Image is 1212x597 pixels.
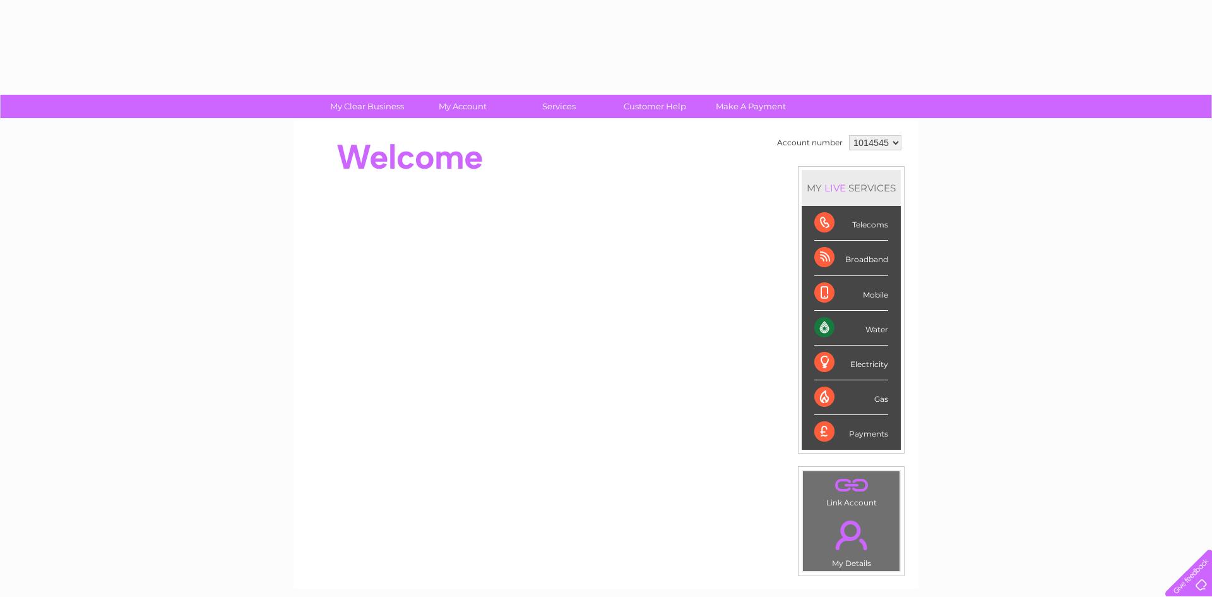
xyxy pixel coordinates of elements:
[814,380,888,415] div: Gas
[699,95,803,118] a: Make A Payment
[774,132,846,154] td: Account number
[822,182,848,194] div: LIVE
[814,241,888,275] div: Broadband
[814,311,888,346] div: Water
[814,206,888,241] div: Telecoms
[411,95,515,118] a: My Account
[315,95,419,118] a: My Clear Business
[814,346,888,380] div: Electricity
[507,95,611,118] a: Services
[802,170,901,206] div: MY SERVICES
[814,415,888,449] div: Payments
[814,276,888,311] div: Mobile
[802,471,900,510] td: Link Account
[802,510,900,572] td: My Details
[806,474,896,497] a: .
[806,513,896,557] a: .
[603,95,707,118] a: Customer Help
